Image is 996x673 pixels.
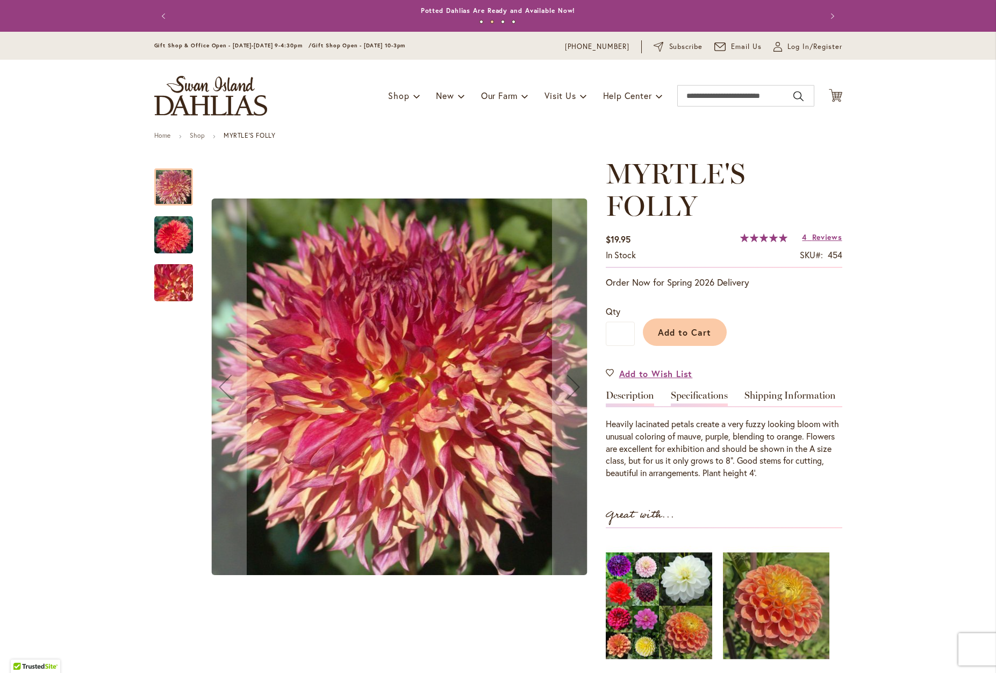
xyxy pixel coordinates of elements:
[731,41,762,52] span: Email Us
[204,158,644,617] div: Product Images
[512,20,515,24] button: 4 of 4
[8,635,38,665] iframe: Launch Accessibility Center
[802,232,807,242] span: 4
[606,157,745,223] span: MYRTLE'S FOLLY
[606,276,842,289] p: Order Now for Spring 2026 Delivery
[190,131,205,139] a: Shop
[154,5,176,27] button: Previous
[154,131,171,139] a: Home
[828,249,842,261] div: 454
[606,391,654,406] a: Description
[154,206,204,253] div: MYRTLE'S FOLLY
[714,41,762,52] a: Email Us
[606,233,630,245] span: $19.95
[606,249,636,261] div: Availability
[388,90,409,101] span: Shop
[773,41,842,52] a: Log In/Register
[154,253,193,301] div: MYRTLE'S FOLLY
[211,199,587,575] img: MYRTLE'S FOLLY
[821,5,842,27] button: Next
[154,158,204,206] div: MYRTLE'S FOLLY
[812,232,842,242] span: Reviews
[671,391,728,406] a: Specifications
[565,41,630,52] a: [PHONE_NUMBER]
[606,249,636,260] span: In stock
[800,249,823,260] strong: SKU
[490,20,494,24] button: 2 of 4
[135,254,212,312] img: MYRTLE'S FOLLY
[224,131,275,139] strong: MYRTLE'S FOLLY
[501,20,505,24] button: 3 of 4
[204,158,247,617] button: Previous
[619,367,693,380] span: Add to Wish List
[481,90,518,101] span: Our Farm
[421,6,576,15] a: Potted Dahlias Are Ready and Available Now!
[552,158,595,617] button: Next
[606,306,620,317] span: Qty
[154,76,267,116] a: store logo
[154,42,312,49] span: Gift Shop & Office Open - [DATE]-[DATE] 9-4:30pm /
[204,158,595,617] div: MYRTLE'S FOLLYMYRTLE'S FOLLYMYRTLE'S FOLLY
[802,232,842,242] a: 4 Reviews
[606,506,675,524] strong: Great with...
[154,216,193,254] img: MYRTLE'S FOLLY
[643,318,727,346] button: Add to Cart
[603,90,652,101] span: Help Center
[740,233,787,242] div: 100%
[544,90,576,101] span: Visit Us
[787,41,842,52] span: Log In/Register
[606,391,842,479] div: Detailed Product Info
[658,327,711,338] span: Add to Cart
[654,41,703,52] a: Subscribe
[606,418,842,479] div: Heavily lacinated petals create a very fuzzy looking bloom with unusual coloring of mauve, purple...
[436,90,454,101] span: New
[669,41,703,52] span: Subscribe
[723,539,829,672] img: OH HONEY!
[312,42,405,49] span: Gift Shop Open - [DATE] 10-3pm
[479,20,483,24] button: 1 of 4
[204,158,595,617] div: MYRTLE'S FOLLY
[744,391,836,406] a: Shipping Information
[606,539,712,672] img: Cut Flower Collection
[606,367,693,380] a: Add to Wish List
